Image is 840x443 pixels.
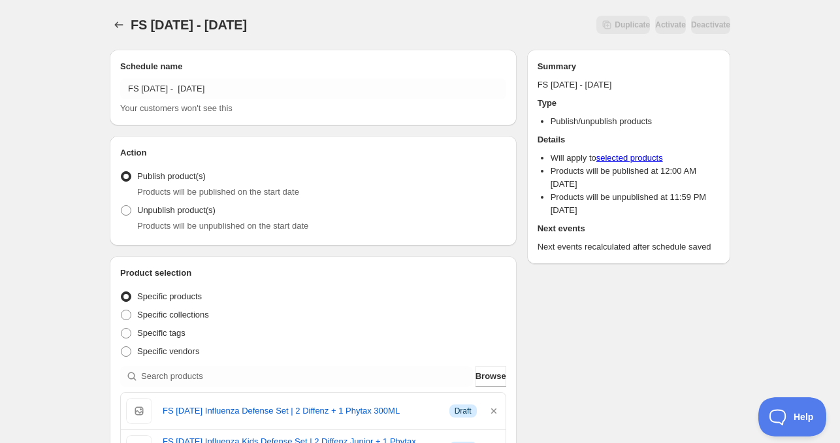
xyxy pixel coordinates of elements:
li: Will apply to [551,152,720,165]
input: Search products [141,366,473,387]
span: Specific products [137,291,202,301]
h2: Next events [538,222,720,235]
span: Publish product(s) [137,171,206,181]
h2: Schedule name [120,60,506,73]
span: Draft [455,406,472,416]
h2: Details [538,133,720,146]
button: Schedules [110,16,128,34]
li: Products will be published at 12:00 AM [DATE] [551,165,720,191]
span: Specific vendors [137,346,199,356]
span: Your customers won't see this [120,103,233,113]
li: Products will be unpublished at 11:59 PM [DATE] [551,191,720,217]
p: Next events recalculated after schedule saved [538,240,720,254]
h2: Summary [538,60,720,73]
a: FS [DATE] Influenza Defense Set | 2 Diffenz + 1 Phytax 300ML [163,404,439,418]
iframe: Toggle Customer Support [758,397,827,436]
span: Specific tags [137,328,186,338]
span: Browse [476,370,506,383]
p: FS [DATE] - [DATE] [538,78,720,91]
span: Specific collections [137,310,209,320]
h2: Type [538,97,720,110]
h2: Action [120,146,506,159]
button: Browse [476,366,506,387]
span: Products will be published on the start date [137,187,299,197]
span: Products will be unpublished on the start date [137,221,308,231]
a: selected products [596,153,663,163]
li: Publish/unpublish products [551,115,720,128]
span: FS [DATE] - [DATE] [131,18,247,32]
span: Unpublish product(s) [137,205,216,215]
h2: Product selection [120,267,506,280]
